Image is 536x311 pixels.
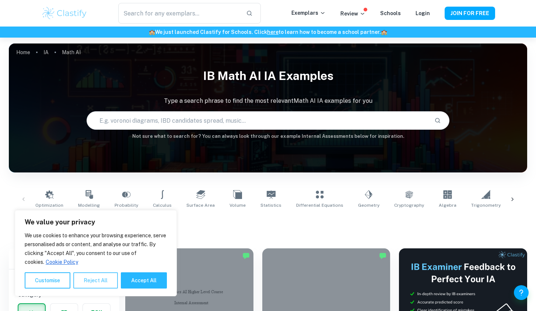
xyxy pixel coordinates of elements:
span: Optimization [35,202,63,209]
input: Search for any exemplars... [118,3,240,24]
input: E.g. voronoi diagrams, IBD candidates spread, music... [87,110,428,131]
span: Cryptography [394,202,424,209]
p: Math AI [62,48,81,56]
button: JOIN FOR FREE [445,7,495,20]
p: Type a search phrase to find the most relevant Math AI IA examples for you [9,97,527,105]
span: Calculus [153,202,172,209]
button: Customise [25,272,70,289]
span: Algebra [439,202,456,209]
a: IA [43,47,49,57]
a: Schools [380,10,401,16]
span: Surface Area [186,202,215,209]
img: Marked [379,252,386,259]
div: We value your privacy [15,210,177,296]
span: 🏫 [381,29,387,35]
a: Home [16,47,30,57]
span: Geometry [358,202,379,209]
span: Trigonometry [471,202,501,209]
h6: We just launched Clastify for Schools. Click to learn how to become a school partner. [1,28,535,36]
a: here [267,29,278,35]
button: Accept All [121,272,167,289]
p: Exemplars [291,9,326,17]
h1: All Math AI IA Examples [35,217,501,231]
span: Volume [230,202,246,209]
a: Login [416,10,430,16]
p: We use cookies to enhance your browsing experience, serve personalised ads or content, and analys... [25,231,167,266]
a: Cookie Policy [45,259,78,265]
img: Clastify logo [41,6,88,21]
img: Marked [242,252,250,259]
span: 🏫 [149,29,155,35]
h6: Filter exemplars [9,248,119,269]
span: Modelling [78,202,100,209]
span: Statistics [260,202,281,209]
button: Search [431,114,444,127]
button: Help and Feedback [514,285,529,300]
span: Differential Equations [296,202,343,209]
span: Probability [115,202,138,209]
p: Review [340,10,365,18]
button: Reject All [73,272,118,289]
p: We value your privacy [25,218,167,227]
h1: IB Math AI IA examples [9,64,527,88]
h6: Not sure what to search for? You can always look through our example Internal Assessments below f... [9,133,527,140]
